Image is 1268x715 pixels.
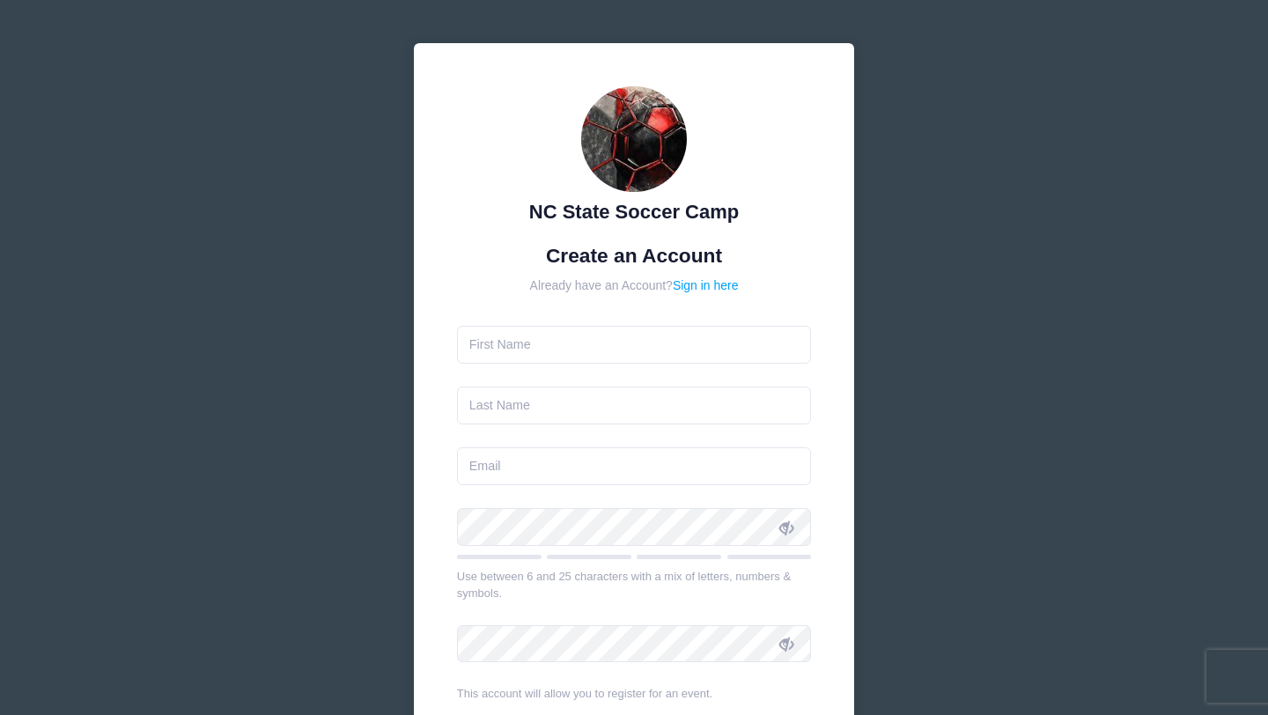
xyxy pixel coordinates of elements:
[673,278,739,292] a: Sign in here
[457,244,812,268] h1: Create an Account
[457,326,812,364] input: First Name
[457,387,812,424] input: Last Name
[457,447,812,485] input: Email
[581,86,687,192] img: NC State Soccer Camp
[457,685,812,703] div: This account will allow you to register for an event.
[457,197,812,226] div: NC State Soccer Camp
[457,568,812,602] div: Use between 6 and 25 characters with a mix of letters, numbers & symbols.
[457,276,812,295] div: Already have an Account?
